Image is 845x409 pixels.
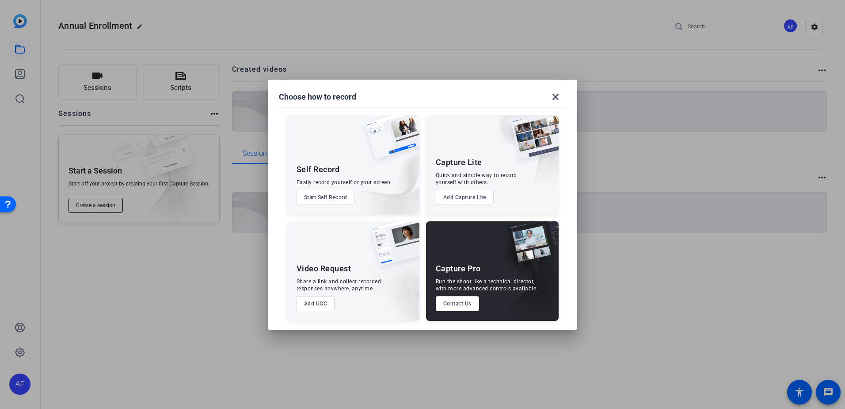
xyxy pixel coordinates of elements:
[297,179,392,186] div: Easily record yourself or your screen.
[368,249,419,321] img: embarkstudio-ugc-content.png
[436,190,494,205] button: Add Capture Lite
[480,115,559,204] img: embarkstudio-capture-lite.png
[365,221,419,275] img: ugc-content.png
[493,232,559,321] img: embarkstudio-capture-pro.png
[297,278,381,292] div: Share a link and collect recorded responses anywhere, anytime.
[436,157,482,168] div: Capture Lite
[504,115,559,169] img: capture-lite.png
[500,221,559,275] img: capture-pro.png
[436,172,517,186] div: Quick and simple way to record yourself with others.
[297,263,351,274] div: Video Request
[297,190,355,205] button: Start Self Record
[436,296,479,311] button: Contact Us
[436,278,538,292] div: Run the shoot like a technical director, with more advanced controls available.
[550,92,561,102] mat-icon: close
[358,115,419,168] img: self-record.png
[297,164,340,175] div: Self Record
[297,296,335,311] button: Add UGC
[343,134,419,215] img: embarkstudio-self-record.png
[279,92,356,102] h1: Choose how to record
[436,263,481,274] div: Capture Pro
